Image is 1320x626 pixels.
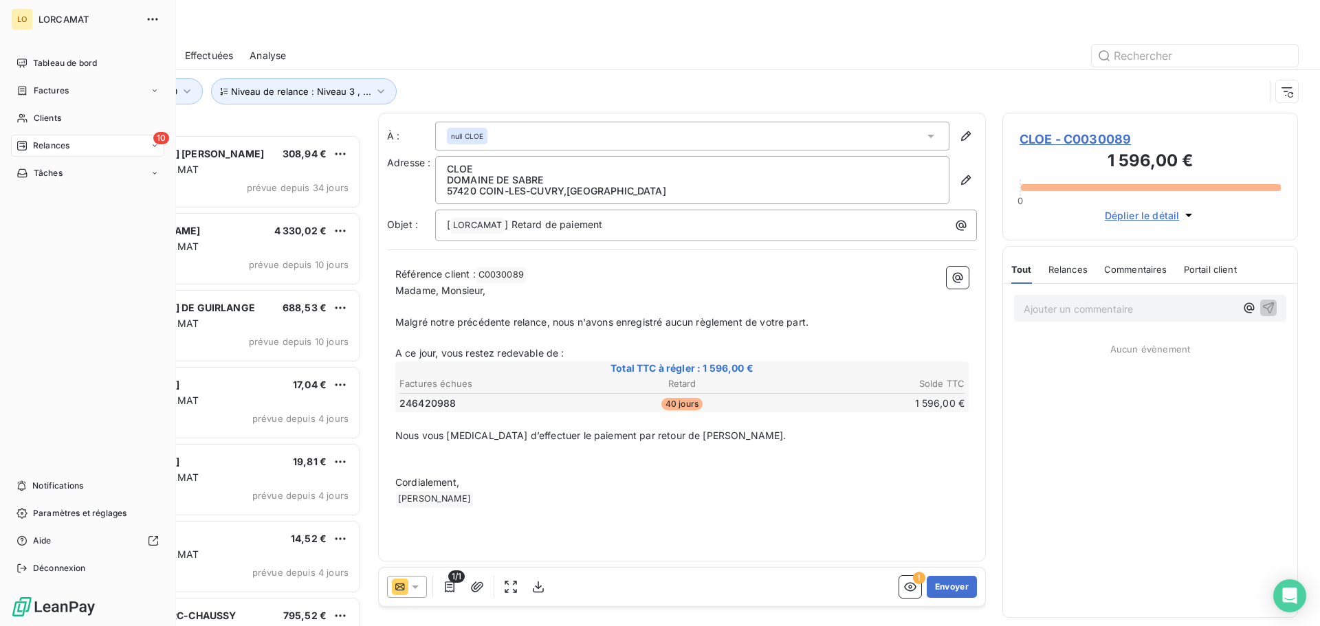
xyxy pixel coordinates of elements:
[661,398,703,410] span: 40 jours
[395,268,476,280] span: Référence client :
[33,139,69,152] span: Relances
[153,132,169,144] span: 10
[397,361,967,375] span: Total TTC à régler : 1 596,00 €
[451,131,483,141] span: null CLOE
[448,570,465,583] span: 1/1
[33,562,86,574] span: Déconnexion
[34,167,63,179] span: Tâches
[97,148,264,159] span: [PERSON_NAME] [PERSON_NAME]
[38,14,137,25] span: LORCAMAT
[1092,45,1298,67] input: Rechercher
[387,129,435,143] label: À :
[387,157,430,168] span: Adresse :
[1048,264,1088,275] span: Relances
[1020,148,1281,176] h3: 1 596,00 €
[387,219,418,230] span: Objet :
[231,86,371,97] span: Niveau de relance : Niveau 3 , ...
[249,336,349,347] span: prévue depuis 10 jours
[1011,264,1032,275] span: Tout
[778,396,965,411] td: 1 596,00 €
[1273,579,1306,612] div: Open Intercom Messenger
[283,610,327,621] span: 795,52 €
[185,49,234,63] span: Effectuées
[1104,264,1167,275] span: Commentaires
[476,267,526,283] span: C0030089
[505,219,602,230] span: ] Retard de paiement
[395,429,786,441] span: Nous vous [MEDICAL_DATA] d’effectuer le paiement par retour de [PERSON_NAME].
[34,85,69,97] span: Factures
[11,8,33,30] div: LO
[11,530,164,552] a: Aide
[399,377,586,391] th: Factures échues
[291,533,327,544] span: 14,52 €
[395,347,564,359] span: A ce jour, vous restez redevable de :
[447,219,450,230] span: [
[283,302,327,313] span: 688,53 €
[395,316,808,328] span: Malgré notre précédente relance, nous n'avons enregistré aucun règlement de votre part.
[11,596,96,618] img: Logo LeanPay
[588,377,775,391] th: Retard
[1184,264,1237,275] span: Portail client
[34,112,61,124] span: Clients
[252,490,349,501] span: prévue depuis 4 jours
[395,476,459,488] span: Cordialement,
[778,377,965,391] th: Solde TTC
[32,480,83,492] span: Notifications
[247,182,349,193] span: prévue depuis 34 jours
[274,225,327,236] span: 4 330,02 €
[396,491,473,507] span: [PERSON_NAME]
[33,535,52,547] span: Aide
[447,175,938,186] p: DOMAINE DE SABRE
[211,78,397,104] button: Niveau de relance : Niveau 3 , ...
[451,218,504,234] span: LORCAMAT
[252,413,349,424] span: prévue depuis 4 jours
[1101,208,1200,223] button: Déplier le détail
[1020,130,1281,148] span: CLOE - C0030089
[252,567,349,578] span: prévue depuis 4 jours
[447,164,938,175] p: CLOE
[250,49,286,63] span: Analyse
[1017,195,1023,206] span: 0
[447,186,938,197] p: 57420 COIN-LES-CUVRY , [GEOGRAPHIC_DATA]
[249,259,349,270] span: prévue depuis 10 jours
[33,507,126,519] span: Paramètres et réglages
[395,284,486,296] span: Madame, Monsieur,
[33,57,97,69] span: Tableau de bord
[66,135,362,626] div: grid
[1105,208,1180,223] span: Déplier le détail
[927,576,977,598] button: Envoyer
[283,148,327,159] span: 308,94 €
[399,396,456,410] span: 246420988
[293,379,327,390] span: 17,04 €
[1110,344,1190,355] span: Aucun évènement
[293,456,327,467] span: 19,81 €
